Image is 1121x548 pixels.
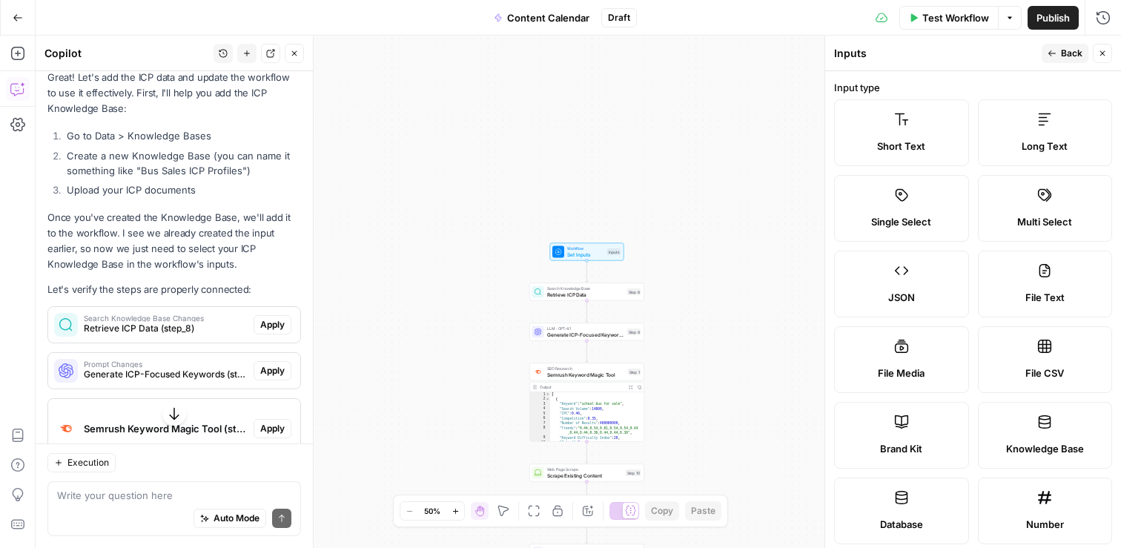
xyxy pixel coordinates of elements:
span: Copy [651,504,673,518]
span: Apply [260,318,285,331]
span: Search Knowledge Base Changes [84,314,248,322]
div: Step 10 [626,469,641,476]
span: Apply [260,364,285,377]
button: Copy [645,501,679,521]
span: 50% [424,505,440,517]
label: Input type [834,80,1112,95]
div: 8 [530,426,551,435]
span: Knowledge Base [1006,441,1084,456]
span: Multi Select [1017,214,1072,229]
span: SEO Research [547,366,625,372]
div: SEO ResearchSemrush Keyword Magic ToolStep 1Output[ { "Keyword":"school bus for sale", "Search Vo... [529,363,644,442]
div: LLM · GPT-4.1Generate ICP-Focused KeywordsStep 9 [529,323,644,341]
span: LLM · GPT-4.1 [547,326,624,331]
span: Long Text [1022,139,1068,153]
div: 1 [530,392,551,397]
div: 4 [530,406,551,412]
span: Execution [67,456,109,469]
span: Database [880,517,923,532]
div: Inputs [607,248,621,255]
span: Semrush Keyword Magic Tool [547,371,625,378]
g: Edge from start to step_8 [586,261,588,283]
button: Back [1042,44,1088,63]
span: Back [1061,47,1082,60]
div: 6 [530,416,551,421]
button: Apply [254,361,291,380]
span: Retrieve ICP Data (step_8) [84,322,248,335]
span: File Media [878,366,925,380]
span: Toggle code folding, rows 1 through 1002 [546,392,550,397]
span: File Text [1025,290,1065,305]
div: WorkflowSet InputsInputs [529,243,644,261]
button: Publish [1028,6,1079,30]
div: 10 [530,440,551,446]
span: JSON [888,290,915,305]
span: Prompt Changes [84,360,248,368]
button: Content Calendar [485,6,598,30]
div: 7 [530,421,551,426]
span: Content Calendar [507,10,589,25]
li: Go to Data > Knowledge Bases [63,128,301,143]
g: Edge from step_11 to step_6 [586,522,588,544]
button: Paste [685,501,721,521]
span: Draft [608,11,630,24]
div: Step 9 [627,329,641,335]
span: Brand Kit [880,441,922,456]
button: Execution [47,453,116,472]
div: 5 [530,412,551,417]
div: Step 1 [628,369,641,375]
span: Publish [1036,10,1070,25]
span: Short Text [877,139,925,153]
span: Scrape Existing Content [547,472,623,479]
span: Number [1026,517,1064,532]
g: Edge from step_8 to step_9 [586,301,588,323]
p: Let's verify the steps are properly connected: [47,282,301,297]
span: Workflow [567,245,604,251]
span: Semrush Keyword Magic Tool (step_1) [84,421,248,436]
li: Upload your ICP documents [63,182,301,197]
div: Copilot [44,46,209,61]
span: Generate ICP-Focused Keywords [547,331,624,338]
span: Web Page Scrape [547,466,623,472]
span: Test Workflow [922,10,989,25]
div: Search Knowledge BaseRetrieve ICP DataStep 8 [529,283,644,301]
img: 8a3tdog8tf0qdwwcclgyu02y995m [54,417,78,440]
span: Set Inputs [567,251,604,258]
span: Toggle code folding, rows 2 through 11 [546,397,550,402]
button: Test Workflow [899,6,998,30]
div: 2 [530,397,551,402]
span: Generate ICP-Focused Keywords (step_9) [84,368,248,381]
span: Apply [260,422,285,435]
span: Retrieve ICP Data [547,291,624,298]
button: Auto Mode [194,509,266,528]
div: Web Page ScrapeScrape Existing ContentStep 10 [529,464,644,482]
div: Output [540,384,624,390]
li: Create a new Knowledge Base (you can name it something like "Bus Sales ICP Profiles") [63,148,301,178]
span: File CSV [1025,366,1064,380]
span: Search Knowledge Base [547,285,624,291]
div: Step 8 [627,288,641,295]
img: 8a3tdog8tf0qdwwcclgyu02y995m [535,369,542,376]
button: Apply [254,419,291,438]
g: Edge from step_10 to step_11 [586,482,588,504]
g: Edge from step_1 to step_10 [586,442,588,463]
p: Great! Let's add the ICP data and update the workflow to use it effectively. First, I'll help you... [47,70,301,116]
g: Edge from step_9 to step_1 [586,341,588,363]
span: Auto Mode [214,512,259,525]
span: Single Select [871,214,931,229]
button: Apply [254,315,291,334]
span: Paste [691,504,715,518]
div: Inputs [834,46,1037,61]
div: 3 [530,402,551,407]
p: Once you've created the Knowledge Base, we'll add it to the workflow. I see we already created th... [47,210,301,273]
div: 9 [530,435,551,440]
